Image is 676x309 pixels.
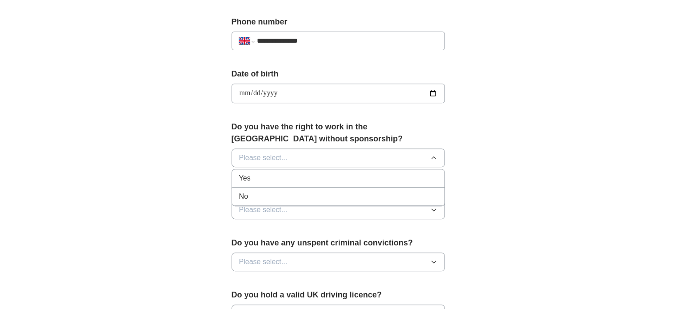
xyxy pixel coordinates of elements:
label: Do you hold a valid UK driving licence? [232,289,445,301]
button: Please select... [232,148,445,167]
span: No [239,191,248,202]
span: Please select... [239,205,288,215]
span: Please select... [239,257,288,267]
label: Do you have any unspent criminal convictions? [232,237,445,249]
label: Phone number [232,16,445,28]
button: Please select... [232,253,445,271]
span: Please select... [239,152,288,163]
button: Please select... [232,201,445,219]
span: Yes [239,173,251,184]
label: Do you have the right to work in the [GEOGRAPHIC_DATA] without sponsorship? [232,121,445,145]
label: Date of birth [232,68,445,80]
